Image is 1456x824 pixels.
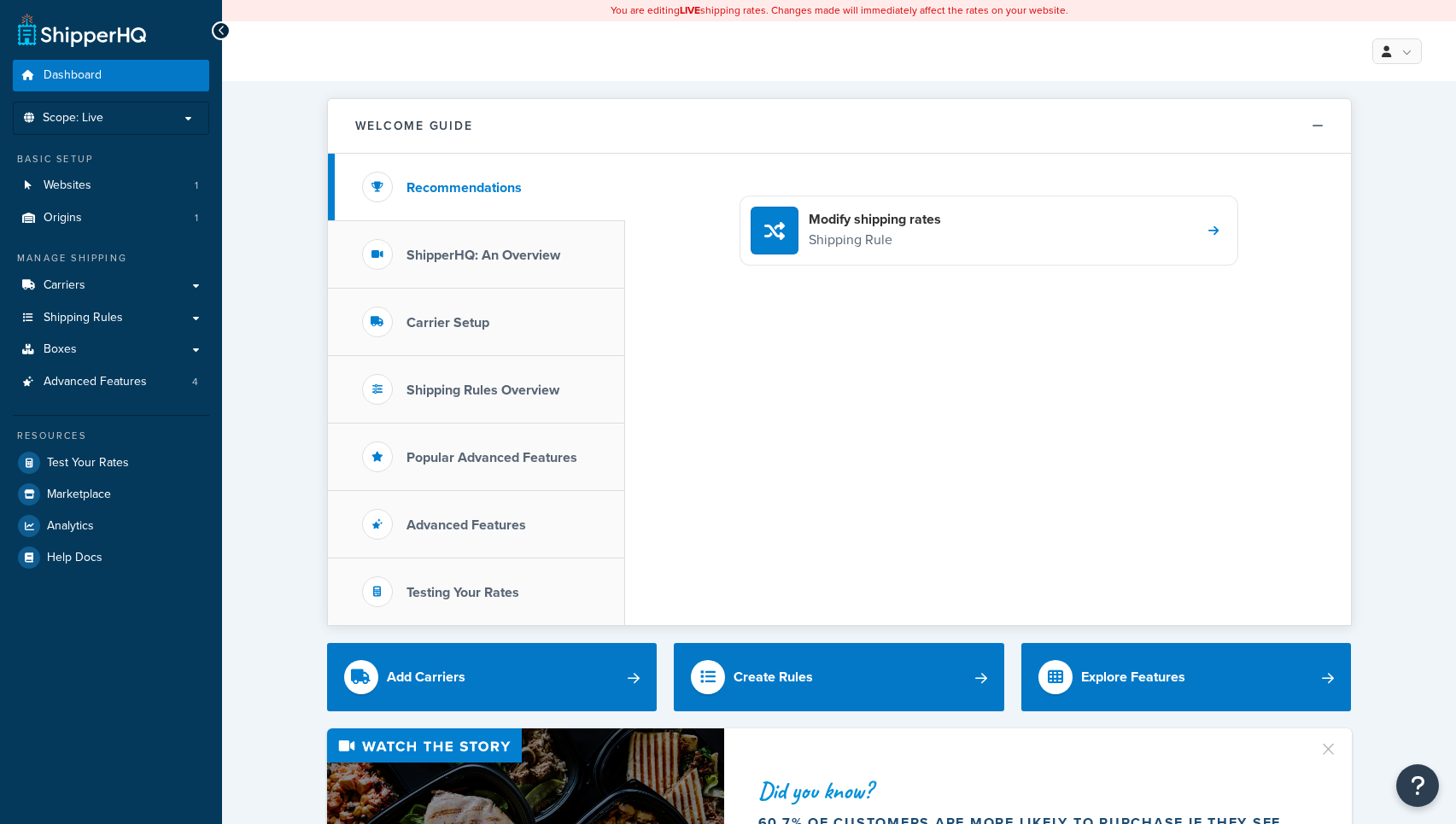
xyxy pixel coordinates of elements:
[13,251,209,266] div: Manage Shipping
[809,210,941,229] h4: Modify shipping rates
[13,270,209,301] a: Carriers
[44,311,123,325] span: Shipping Rules
[13,366,209,398] a: Advanced Features4
[44,178,91,193] span: Websites
[13,170,209,202] a: Websites1
[406,585,519,600] h3: Testing Your Rates
[1396,764,1439,807] button: Open Resource Center
[406,517,526,533] h3: Advanced Features
[47,551,102,565] span: Help Docs
[406,248,560,263] h3: ShipperHQ: An Overview
[387,665,465,689] div: Add Carriers
[406,180,522,196] h3: Recommendations
[406,315,489,330] h3: Carrier Setup
[13,511,209,541] a: Analytics
[13,202,209,234] li: Origins
[44,211,82,225] span: Origins
[1021,643,1352,711] a: Explore Features
[328,99,1351,154] button: Welcome Guide
[195,211,198,225] span: 1
[44,278,85,293] span: Carriers
[13,60,209,91] a: Dashboard
[44,375,147,389] span: Advanced Features
[44,342,77,357] span: Boxes
[13,152,209,167] div: Basic Setup
[44,68,102,83] span: Dashboard
[13,447,209,478] a: Test Your Rates
[13,202,209,234] a: Origins1
[47,456,129,470] span: Test Your Rates
[327,643,658,711] a: Add Carriers
[758,779,1298,803] div: Did you know?
[13,366,209,398] li: Advanced Features
[809,229,941,251] p: Shipping Rule
[13,302,209,334] a: Shipping Rules
[13,429,209,443] div: Resources
[674,643,1004,711] a: Create Rules
[680,3,700,18] b: LIVE
[734,665,813,689] div: Create Rules
[355,120,473,132] h2: Welcome Guide
[192,375,198,389] span: 4
[13,334,209,365] a: Boxes
[47,488,111,502] span: Marketplace
[13,542,209,573] a: Help Docs
[43,111,103,126] span: Scope: Live
[13,170,209,202] li: Websites
[406,450,577,465] h3: Popular Advanced Features
[406,383,559,398] h3: Shipping Rules Overview
[1081,665,1185,689] div: Explore Features
[13,479,209,510] a: Marketplace
[47,519,94,534] span: Analytics
[195,178,198,193] span: 1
